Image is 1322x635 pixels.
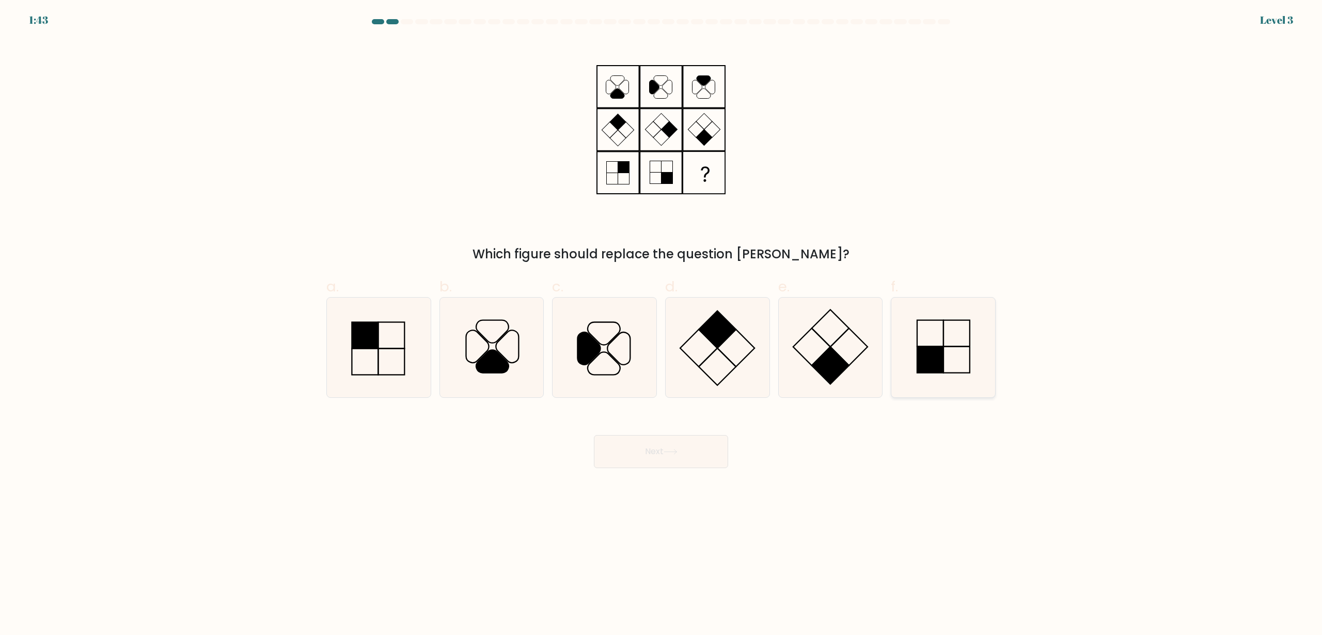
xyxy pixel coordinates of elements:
[665,276,678,297] span: d.
[29,12,48,28] div: 1:43
[333,245,989,264] div: Which figure should replace the question [PERSON_NAME]?
[594,435,728,468] button: Next
[891,276,898,297] span: f.
[778,276,790,297] span: e.
[552,276,563,297] span: c.
[1260,12,1293,28] div: Level 3
[439,276,452,297] span: b.
[326,276,339,297] span: a.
